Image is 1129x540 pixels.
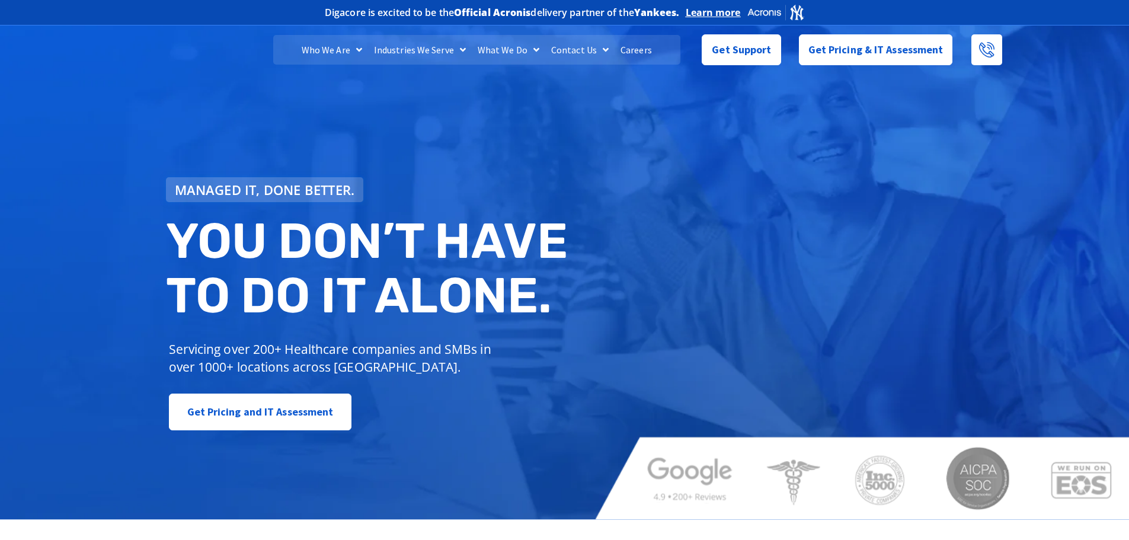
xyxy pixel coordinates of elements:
[187,400,334,424] span: Get Pricing and IT Assessment
[712,38,771,62] span: Get Support
[454,6,531,19] b: Official Acronis
[472,35,545,65] a: What We Do
[368,35,472,65] a: Industries We Serve
[634,6,680,19] b: Yankees.
[166,177,364,202] a: Managed IT, done better.
[702,34,781,65] a: Get Support
[296,35,368,65] a: Who We Are
[686,7,741,18] a: Learn more
[799,34,953,65] a: Get Pricing & IT Assessment
[166,214,574,322] h2: You don’t have to do IT alone.
[273,35,680,65] nav: Menu
[808,38,944,62] span: Get Pricing & IT Assessment
[169,394,352,430] a: Get Pricing and IT Assessment
[615,35,658,65] a: Careers
[747,4,805,21] img: Acronis
[545,35,615,65] a: Contact Us
[175,183,355,196] span: Managed IT, done better.
[169,340,500,376] p: Servicing over 200+ Healthcare companies and SMBs in over 1000+ locations across [GEOGRAPHIC_DATA].
[126,31,212,69] img: DigaCore Technology Consulting
[325,8,680,17] h2: Digacore is excited to be the delivery partner of the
